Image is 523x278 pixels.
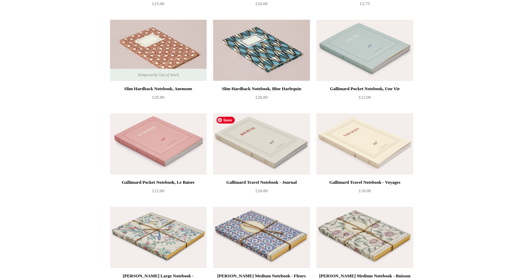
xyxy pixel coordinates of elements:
a: Gallimard Travel Notebook - Voyages Gallimard Travel Notebook - Voyages [316,113,413,175]
span: £3.75 [360,1,370,6]
a: Slim Hardback Notebook, Blue Harlequin Slim Hardback Notebook, Blue Harlequin [213,20,310,81]
a: Gallimard Travel Notebook - Journal Gallimard Travel Notebook - Journal [213,113,310,175]
a: Antoinette Poisson Medium Notebook - Buisson De Roses Antoinette Poisson Medium Notebook - Buisso... [316,207,413,268]
span: £18.00 [256,188,268,193]
img: Antoinette Poisson Large Notebook - Canton [110,207,207,268]
span: £20.00 [256,95,268,100]
a: Gallimard Pocket Notebook, Le Baiser £12.00 [110,178,207,206]
div: Gallimard Pocket Notebook, Le Baiser [112,178,205,186]
img: Gallimard Pocket Notebook, Une Vie [316,20,413,81]
a: Slim Hardback Notebook, Anemone £20.00 [110,85,207,113]
span: £15.00 [152,1,164,6]
a: Antoinette Poisson Medium Notebook - Fleurs & Entrelacs Antoinette Poisson Medium Notebook - Fleu... [213,207,310,268]
a: Gallimard Pocket Notebook, Une Vie £12.00 [316,85,413,113]
div: Gallimard Travel Notebook - Voyages [318,178,411,186]
img: Gallimard Travel Notebook - Journal [213,113,310,175]
span: £18.00 [359,188,371,193]
img: Slim Hardback Notebook, Anemone [110,20,207,81]
span: Save [216,117,235,124]
span: £12.00 [152,188,164,193]
span: Temporarily Out of Stock [131,69,186,81]
a: Gallimard Pocket Notebook, Une Vie Gallimard Pocket Notebook, Une Vie [316,20,413,81]
a: Gallimard Travel Notebook - Journal £18.00 [213,178,310,206]
img: Slim Hardback Notebook, Blue Harlequin [213,20,310,81]
span: £20.00 [256,1,268,6]
a: Antoinette Poisson Large Notebook - Canton Antoinette Poisson Large Notebook - Canton [110,207,207,268]
img: Antoinette Poisson Medium Notebook - Fleurs & Entrelacs [213,207,310,268]
span: £12.00 [359,95,371,100]
a: Gallimard Pocket Notebook, Le Baiser Gallimard Pocket Notebook, Le Baiser [110,113,207,175]
img: Gallimard Travel Notebook - Voyages [316,113,413,175]
div: Gallimard Pocket Notebook, Une Vie [318,85,411,93]
div: Slim Hardback Notebook, Blue Harlequin [215,85,308,93]
div: Gallimard Travel Notebook - Journal [215,178,308,186]
a: Gallimard Travel Notebook - Voyages £18.00 [316,178,413,206]
img: Antoinette Poisson Medium Notebook - Buisson De Roses [316,207,413,268]
img: Gallimard Pocket Notebook, Le Baiser [110,113,207,175]
span: £20.00 [152,95,164,100]
div: Slim Hardback Notebook, Anemone [112,85,205,93]
a: Slim Hardback Notebook, Blue Harlequin £20.00 [213,85,310,113]
a: Slim Hardback Notebook, Anemone Slim Hardback Notebook, Anemone Temporarily Out of Stock [110,20,207,81]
